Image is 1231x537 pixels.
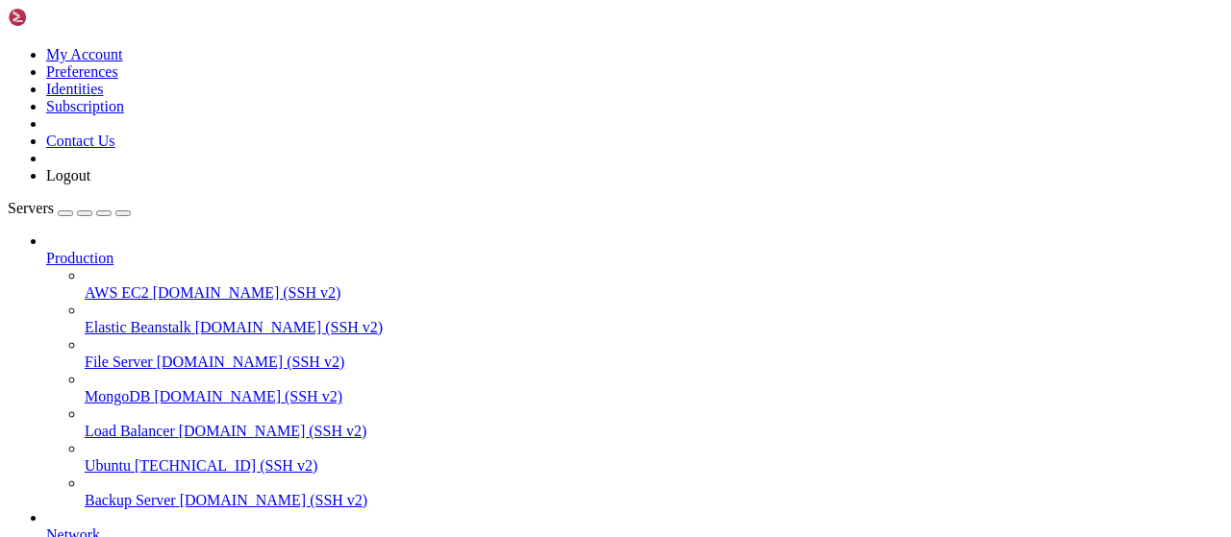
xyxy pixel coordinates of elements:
li: Ubuntu [TECHNICAL_ID] (SSH v2) [85,440,1223,475]
a: File Server [DOMAIN_NAME] (SSH v2) [85,354,1223,371]
li: AWS EC2 [DOMAIN_NAME] (SSH v2) [85,267,1223,302]
a: Ubuntu [TECHNICAL_ID] (SSH v2) [85,457,1223,475]
span: File Server [85,354,153,370]
li: File Server [DOMAIN_NAME] (SSH v2) [85,336,1223,371]
a: Logout [46,167,90,183]
a: Identities [46,81,104,97]
a: Production [46,250,1223,267]
span: Production [46,250,113,266]
span: [DOMAIN_NAME] (SSH v2) [179,423,367,439]
span: [DOMAIN_NAME] (SSH v2) [195,319,384,335]
a: MongoDB [DOMAIN_NAME] (SSH v2) [85,388,1223,405]
span: [DOMAIN_NAME] (SSH v2) [153,284,341,301]
a: Load Balancer [DOMAIN_NAME] (SSH v2) [85,423,1223,440]
a: Contact Us [46,133,115,149]
span: [DOMAIN_NAME] (SSH v2) [180,492,368,508]
img: Shellngn [8,8,118,27]
li: Production [46,232,1223,509]
li: MongoDB [DOMAIN_NAME] (SSH v2) [85,371,1223,405]
span: [DOMAIN_NAME] (SSH v2) [154,388,342,404]
span: MongoDB [85,388,150,404]
span: Elastic Beanstalk [85,319,191,335]
a: My Account [46,46,123,62]
a: Servers [8,200,131,216]
li: Load Balancer [DOMAIN_NAME] (SSH v2) [85,405,1223,440]
a: Preferences [46,63,118,80]
span: Load Balancer [85,423,175,439]
span: Servers [8,200,54,216]
a: AWS EC2 [DOMAIN_NAME] (SSH v2) [85,284,1223,302]
a: Subscription [46,98,124,114]
span: Ubuntu [85,457,131,474]
span: [TECHNICAL_ID] (SSH v2) [135,457,317,474]
li: Elastic Beanstalk [DOMAIN_NAME] (SSH v2) [85,302,1223,336]
span: AWS EC2 [85,284,149,301]
a: Elastic Beanstalk [DOMAIN_NAME] (SSH v2) [85,319,1223,336]
li: Backup Server [DOMAIN_NAME] (SSH v2) [85,475,1223,509]
span: Backup Server [85,492,176,508]
a: Backup Server [DOMAIN_NAME] (SSH v2) [85,492,1223,509]
span: [DOMAIN_NAME] (SSH v2) [157,354,345,370]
